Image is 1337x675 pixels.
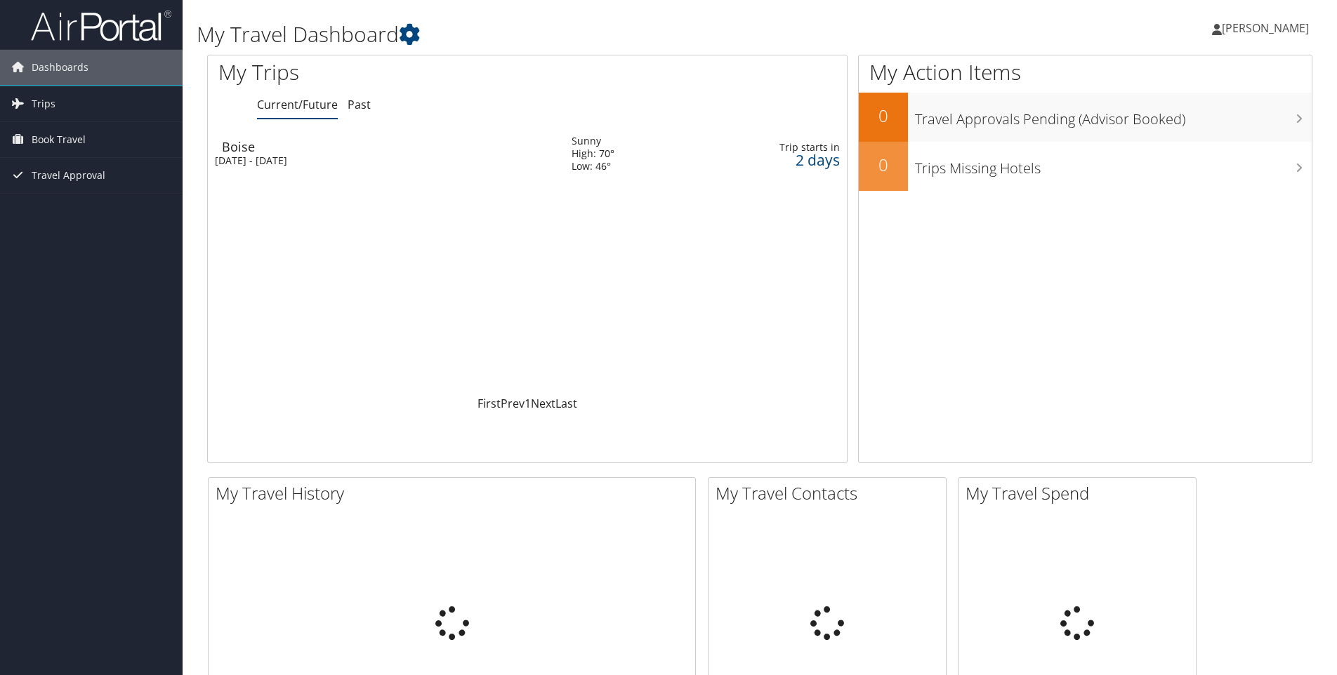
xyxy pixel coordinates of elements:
[216,481,695,505] h2: My Travel History
[859,104,908,128] h2: 0
[859,142,1312,191] a: 0Trips Missing Hotels
[32,86,55,121] span: Trips
[32,50,88,85] span: Dashboards
[501,396,525,411] a: Prev
[716,481,946,505] h2: My Travel Contacts
[915,102,1312,129] h3: Travel Approvals Pending (Advisor Booked)
[32,122,86,157] span: Book Travel
[257,97,338,112] a: Current/Future
[859,93,1312,142] a: 0Travel Approvals Pending (Advisor Booked)
[966,481,1196,505] h2: My Travel Spend
[1222,20,1309,36] span: [PERSON_NAME]
[915,152,1312,178] h3: Trips Missing Hotels
[348,97,371,112] a: Past
[572,135,614,147] div: Sunny
[197,20,947,49] h1: My Travel Dashboard
[218,58,570,87] h1: My Trips
[714,154,840,166] div: 2 days
[1212,7,1323,49] a: [PERSON_NAME]
[714,141,840,154] div: Trip starts in
[477,396,501,411] a: First
[859,153,908,177] h2: 0
[525,396,531,411] a: 1
[531,396,555,411] a: Next
[32,158,105,193] span: Travel Approval
[31,9,171,42] img: airportal-logo.png
[215,154,551,167] div: [DATE] - [DATE]
[222,140,558,153] div: Boise
[555,396,577,411] a: Last
[572,147,614,160] div: High: 70°
[859,58,1312,87] h1: My Action Items
[572,160,614,173] div: Low: 46°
